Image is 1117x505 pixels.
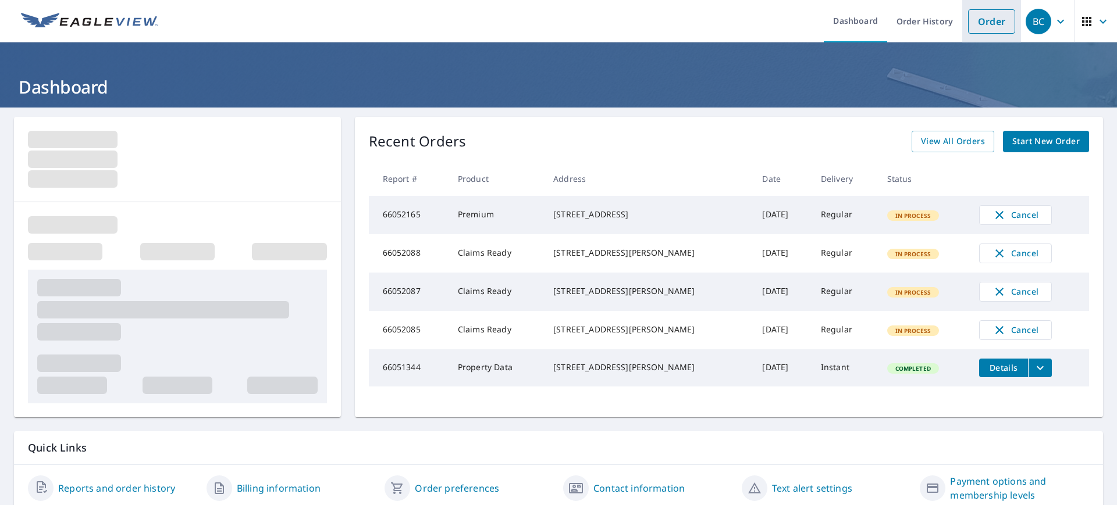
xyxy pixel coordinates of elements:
[812,162,878,196] th: Delivery
[1028,359,1052,377] button: filesDropdownBtn-66051344
[1026,9,1051,34] div: BC
[753,273,811,311] td: [DATE]
[449,196,544,234] td: Premium
[449,349,544,386] td: Property Data
[369,311,449,349] td: 66052085
[753,349,811,386] td: [DATE]
[369,273,449,311] td: 66052087
[369,234,449,273] td: 66052088
[991,285,1040,299] span: Cancel
[369,196,449,234] td: 66052165
[753,196,811,234] td: [DATE]
[28,440,1089,455] p: Quick Links
[369,131,467,152] p: Recent Orders
[888,288,938,296] span: In Process
[912,131,994,152] a: View All Orders
[14,75,1103,99] h1: Dashboard
[772,481,852,495] a: Text alert settings
[812,234,878,273] td: Regular
[991,323,1040,337] span: Cancel
[449,273,544,311] td: Claims Ready
[812,311,878,349] td: Regular
[449,162,544,196] th: Product
[812,273,878,311] td: Regular
[449,311,544,349] td: Claims Ready
[979,282,1052,302] button: Cancel
[812,196,878,234] td: Regular
[888,212,938,220] span: In Process
[553,285,744,297] div: [STREET_ADDRESS][PERSON_NAME]
[979,320,1052,340] button: Cancel
[553,209,744,220] div: [STREET_ADDRESS]
[888,364,938,373] span: Completed
[21,13,158,30] img: EV Logo
[991,208,1040,222] span: Cancel
[921,134,985,149] span: View All Orders
[986,362,1021,373] span: Details
[979,359,1028,377] button: detailsBtn-66051344
[369,162,449,196] th: Report #
[415,481,499,495] a: Order preferences
[1012,134,1080,149] span: Start New Order
[979,243,1052,263] button: Cancel
[968,9,1015,34] a: Order
[878,162,970,196] th: Status
[753,311,811,349] td: [DATE]
[553,361,744,373] div: [STREET_ADDRESS][PERSON_NAME]
[58,481,175,495] a: Reports and order history
[950,474,1089,502] a: Payment options and membership levels
[369,349,449,386] td: 66051344
[449,234,544,273] td: Claims Ready
[553,324,744,335] div: [STREET_ADDRESS][PERSON_NAME]
[991,246,1040,260] span: Cancel
[888,327,938,335] span: In Process
[753,234,811,273] td: [DATE]
[553,247,744,259] div: [STREET_ADDRESS][PERSON_NAME]
[812,349,878,386] td: Instant
[753,162,811,196] th: Date
[979,205,1052,225] button: Cancel
[1003,131,1089,152] a: Start New Order
[237,481,321,495] a: Billing information
[544,162,753,196] th: Address
[888,250,938,258] span: In Process
[593,481,685,495] a: Contact information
